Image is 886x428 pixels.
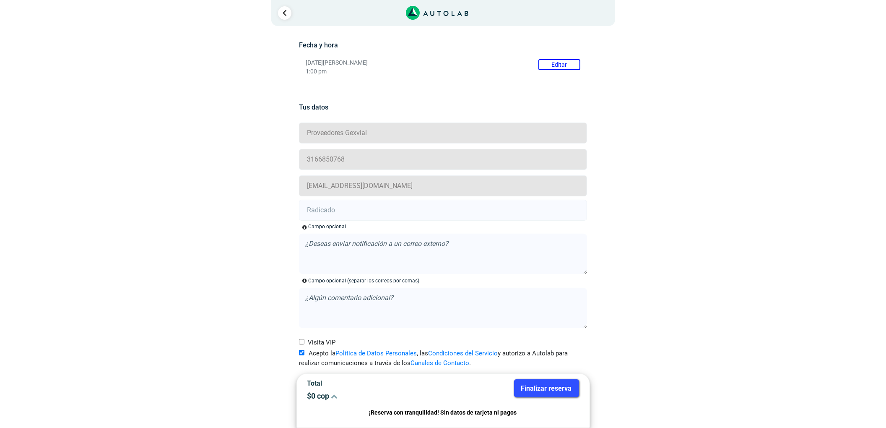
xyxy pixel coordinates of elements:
input: Celular [299,149,587,170]
a: Canales de Contacto [411,359,469,367]
a: Condiciones del Servicio [428,350,498,357]
input: Acepto laPolítica de Datos Personales, lasCondiciones del Servicioy autorizo a Autolab para reali... [299,350,304,355]
p: 1:00 pm [306,68,580,75]
input: Correo electrónico [299,175,587,196]
input: Radicado [299,200,587,221]
button: Editar [538,59,580,70]
p: ¡Reserva con tranquilidad! Sin datos de tarjeta ni pagos [307,408,579,418]
h5: Fecha y hora [299,41,587,49]
a: Política de Datos Personales [335,350,417,357]
p: [DATE][PERSON_NAME] [306,59,580,66]
label: Acepto la , las y autorizo a Autolab para realizar comunicaciones a través de los . [299,349,587,368]
input: Visita VIP [299,339,304,344]
p: Total [307,379,437,387]
p: Campo opcional (separar los correos por comas). [308,277,421,284]
div: Campo opcional [308,223,346,230]
a: Ir al paso anterior [278,6,291,20]
button: Finalizar reserva [514,379,579,397]
input: Nombre y apellido [299,123,587,144]
label: Visita VIP [299,338,335,347]
a: Link al sitio de autolab [406,8,468,16]
h5: Tus datos [299,103,587,111]
p: $ 0 cop [307,391,437,400]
